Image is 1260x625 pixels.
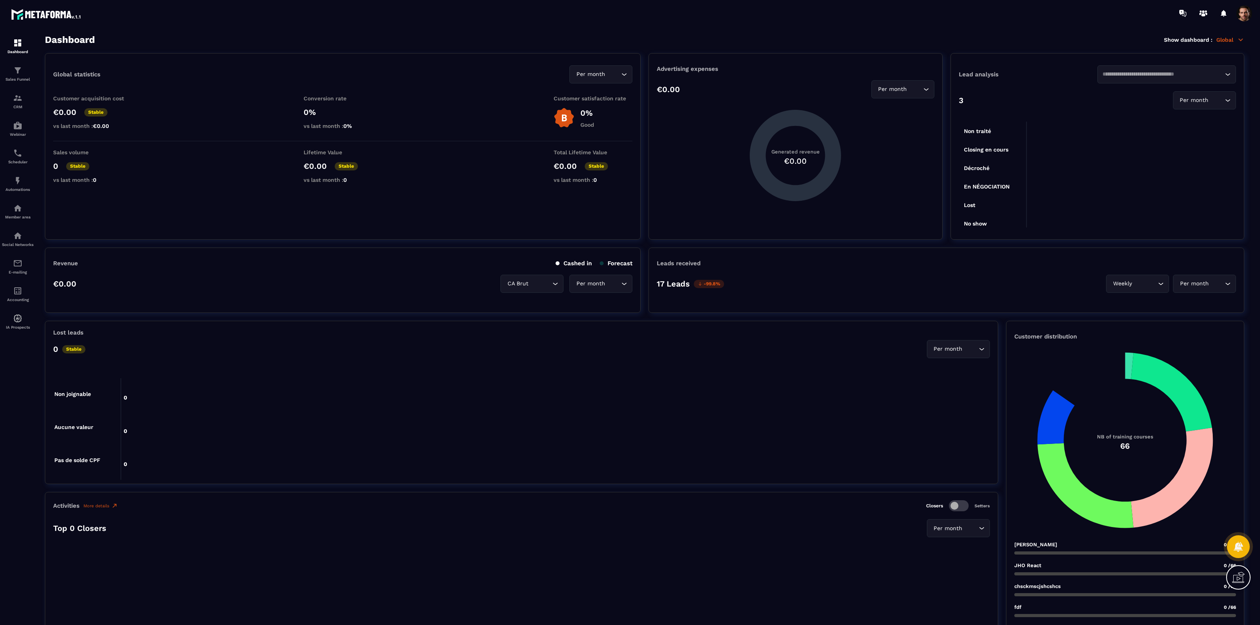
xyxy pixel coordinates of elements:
[1014,542,1057,547] p: [PERSON_NAME]
[1210,279,1223,288] input: Search for option
[13,93,22,103] img: formation
[1102,70,1223,79] input: Search for option
[11,7,82,21] img: logo
[694,280,724,288] p: -99.8%
[13,231,22,240] img: social-network
[2,142,33,170] a: schedulerschedulerScheduler
[932,524,964,533] span: Per month
[54,424,93,430] tspan: Aucune valeur
[964,524,977,533] input: Search for option
[13,203,22,213] img: automations
[1111,279,1134,288] span: Weekly
[964,165,989,171] tspan: Décroché
[580,108,594,118] p: 0%
[343,177,347,183] span: 0
[13,286,22,296] img: accountant
[959,71,1097,78] p: Lead analysis
[53,161,58,171] p: 0
[2,187,33,192] p: Automations
[927,340,990,358] div: Search for option
[45,34,95,45] h3: Dashboard
[1224,605,1236,610] span: 0 /66
[2,225,33,253] a: social-networksocial-networkSocial Networks
[2,160,33,164] p: Scheduler
[607,70,619,79] input: Search for option
[1014,604,1021,610] p: fdf
[1224,542,1236,547] span: 0 /66
[111,503,118,509] img: narrow-up-right-o.6b7c60e2.svg
[607,279,619,288] input: Search for option
[53,502,80,509] p: Activities
[13,121,22,130] img: automations
[2,298,33,302] p: Accounting
[2,50,33,54] p: Dashboard
[2,280,33,308] a: accountantaccountantAccounting
[304,95,382,102] p: Conversion rate
[53,177,132,183] p: vs last month :
[53,123,132,129] p: vs last month :
[927,519,990,537] div: Search for option
[84,108,107,116] p: Stable
[13,176,22,185] img: automations
[93,123,109,129] span: €0.00
[574,279,607,288] span: Per month
[876,85,909,94] span: Per month
[657,279,690,288] p: 17 Leads
[53,523,106,533] p: Top 0 Closers
[530,279,550,288] input: Search for option
[964,345,977,353] input: Search for option
[964,146,1008,153] tspan: Closing en cours
[53,71,100,78] p: Global statistics
[585,162,608,170] p: Stable
[964,183,1010,190] tspan: En NÉGOCIATION
[13,38,22,48] img: formation
[975,503,990,509] p: Setters
[1014,562,1041,568] p: JHO React
[1224,563,1236,568] span: 0 /66
[66,162,89,170] p: Stable
[1224,584,1236,589] span: 0 /66
[2,253,33,280] a: emailemailE-mailing
[964,202,975,208] tspan: Lost
[83,503,118,509] a: More details
[54,457,100,463] tspan: Pas de solde CPF
[2,242,33,247] p: Social Networks
[2,132,33,137] p: Webinar
[1178,279,1210,288] span: Per month
[600,260,632,267] p: Forecast
[932,345,964,353] span: Per month
[964,220,987,227] tspan: No show
[554,107,574,128] img: b-badge-o.b3b20ee6.svg
[569,65,632,83] div: Search for option
[62,345,85,353] p: Stable
[657,260,700,267] p: Leads received
[500,275,563,293] div: Search for option
[959,96,964,105] p: 3
[53,329,83,336] p: Lost leads
[335,162,358,170] p: Stable
[13,259,22,268] img: email
[554,161,577,171] p: €0.00
[2,105,33,109] p: CRM
[554,95,632,102] p: Customer satisfaction rate
[1173,275,1236,293] div: Search for option
[53,149,132,155] p: Sales volume
[93,177,96,183] span: 0
[1097,65,1236,83] div: Search for option
[343,123,352,129] span: 0%
[2,170,33,198] a: automationsautomationsAutomations
[1178,96,1210,105] span: Per month
[304,161,327,171] p: €0.00
[304,177,382,183] p: vs last month :
[871,80,934,98] div: Search for option
[574,70,607,79] span: Per month
[1014,583,1061,589] p: chsckmscjshcshcs
[53,95,132,102] p: Customer acquisition cost
[304,107,382,117] p: 0%
[506,279,530,288] span: CA Brut
[1210,96,1223,105] input: Search for option
[53,260,78,267] p: Revenue
[53,107,76,117] p: €0.00
[556,260,592,267] p: Cashed in
[2,77,33,81] p: Sales Funnel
